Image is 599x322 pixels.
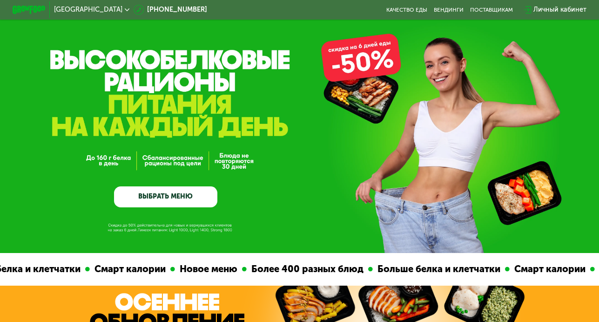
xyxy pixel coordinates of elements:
[386,7,427,13] a: Качество еды
[486,262,566,276] div: Смарт калории
[114,186,218,207] a: ВЫБРАТЬ МЕНЮ
[54,7,122,13] span: [GEOGRAPHIC_DATA]
[134,5,207,14] a: [PHONE_NUMBER]
[223,262,344,276] div: Более 400 разных блюд
[533,5,586,14] div: Личный кабинет
[151,262,218,276] div: Новое меню
[434,7,464,13] a: Вендинги
[66,262,147,276] div: Смарт калории
[349,262,481,276] div: Больше белка и клетчатки
[470,7,513,13] div: поставщикам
